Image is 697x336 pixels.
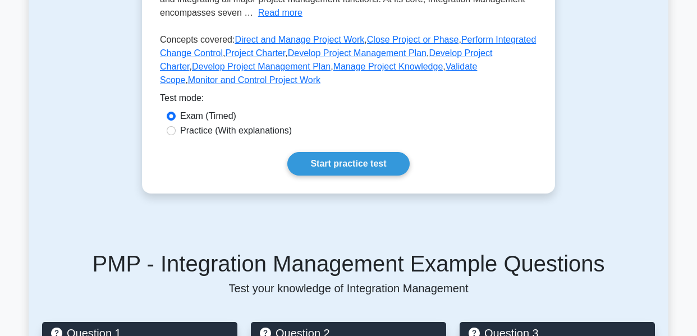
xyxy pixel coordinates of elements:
a: Manage Project Knowledge [333,62,443,71]
label: Practice (With explanations) [180,124,292,137]
a: Develop Project Management Plan [192,62,331,71]
a: Close Project or Phase [367,35,459,44]
p: Test your knowledge of Integration Management [42,282,655,295]
a: Develop Project Management Plan [288,48,427,58]
p: Concepts covered: , , , , , , , , , [160,33,537,91]
a: Direct and Manage Project Work [235,35,364,44]
a: Project Charter [226,48,286,58]
h5: PMP - Integration Management Example Questions [42,250,655,277]
a: Start practice test [287,152,409,176]
label: Exam (Timed) [180,109,236,123]
a: Monitor and Control Project Work [188,75,320,85]
button: Read more [258,6,302,20]
div: Test mode: [160,91,537,109]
